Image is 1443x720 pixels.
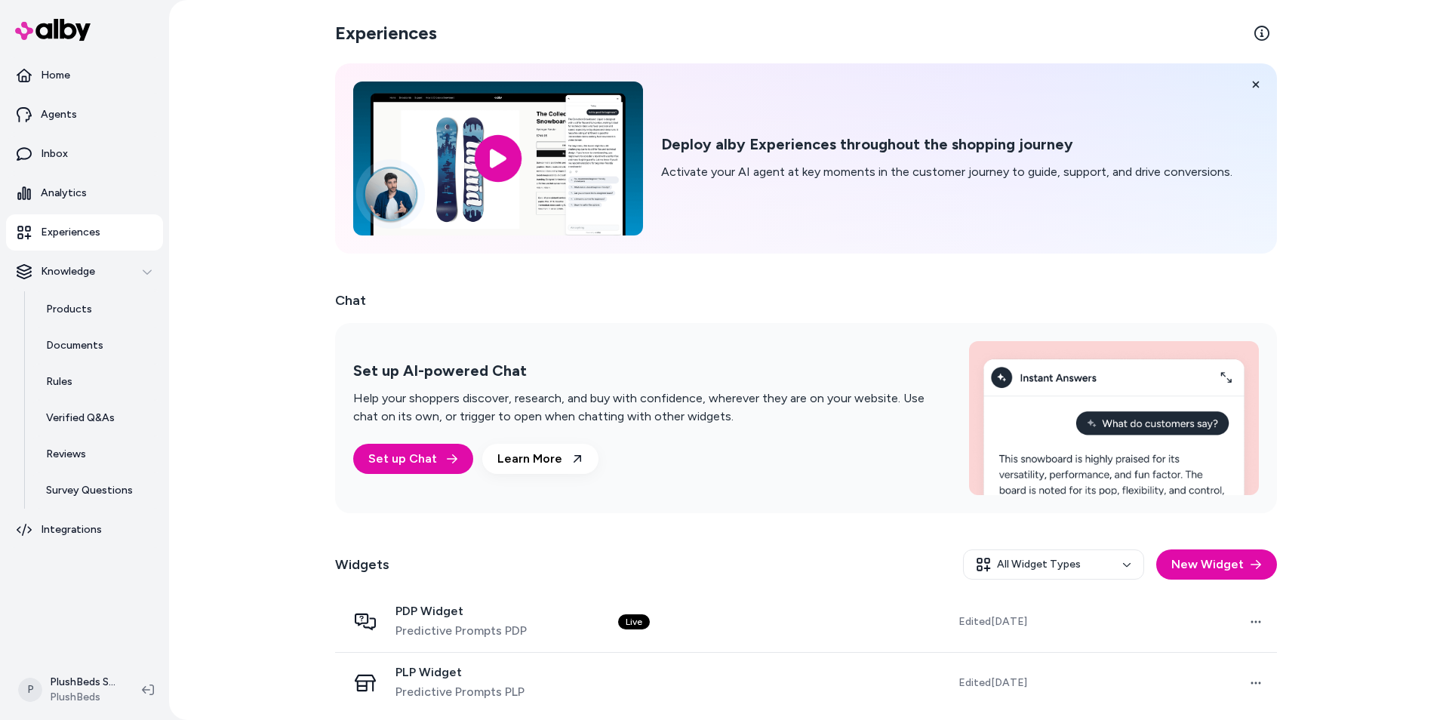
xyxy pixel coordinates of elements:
a: Set up Chat [353,444,473,474]
span: Edited [DATE] [958,614,1027,629]
a: Learn More [482,444,598,474]
p: Analytics [41,186,87,201]
p: Rules [46,374,72,389]
p: Verified Q&As [46,411,115,426]
p: Activate your AI agent at key moments in the customer journey to guide, support, and drive conver... [661,163,1232,181]
a: Experiences [6,214,163,251]
p: Help your shoppers discover, research, and buy with confidence, wherever they are on your website... [353,389,933,426]
p: Home [41,68,70,83]
a: Inbox [6,136,163,172]
span: Predictive Prompts PDP [395,622,527,640]
a: Products [31,291,163,328]
h2: Set up AI-powered Chat [353,362,933,380]
p: Documents [46,338,103,353]
button: All Widget Types [963,549,1144,580]
a: Home [6,57,163,94]
h2: Chat [335,290,1277,311]
p: Products [46,302,92,317]
a: Analytics [6,175,163,211]
p: Inbox [41,146,68,162]
p: PlushBeds Shopify [50,675,118,690]
p: Experiences [41,225,100,240]
span: Edited [DATE] [958,675,1027,691]
h2: Experiences [335,21,437,45]
h2: Deploy alby Experiences throughout the shopping journey [661,135,1232,154]
p: Integrations [41,522,102,537]
a: Documents [31,328,163,364]
div: Live [618,614,650,629]
span: PLP Widget [395,665,525,680]
p: Agents [41,107,77,122]
img: Set up AI-powered Chat [969,341,1259,495]
button: Knowledge [6,254,163,290]
p: Knowledge [41,264,95,279]
span: Predictive Prompts PLP [395,683,525,701]
a: Agents [6,97,163,133]
a: Survey Questions [31,472,163,509]
span: PDP Widget [395,604,527,619]
a: Integrations [6,512,163,548]
a: Rules [31,364,163,400]
p: Reviews [46,447,86,462]
button: New Widget [1156,549,1277,580]
a: Reviews [31,436,163,472]
span: P [18,678,42,702]
button: PPlushBeds ShopifyPlushBeds [9,666,130,714]
a: Verified Q&As [31,400,163,436]
span: PlushBeds [50,690,118,705]
h2: Widgets [335,554,389,575]
img: alby Logo [15,19,91,41]
p: Survey Questions [46,483,133,498]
